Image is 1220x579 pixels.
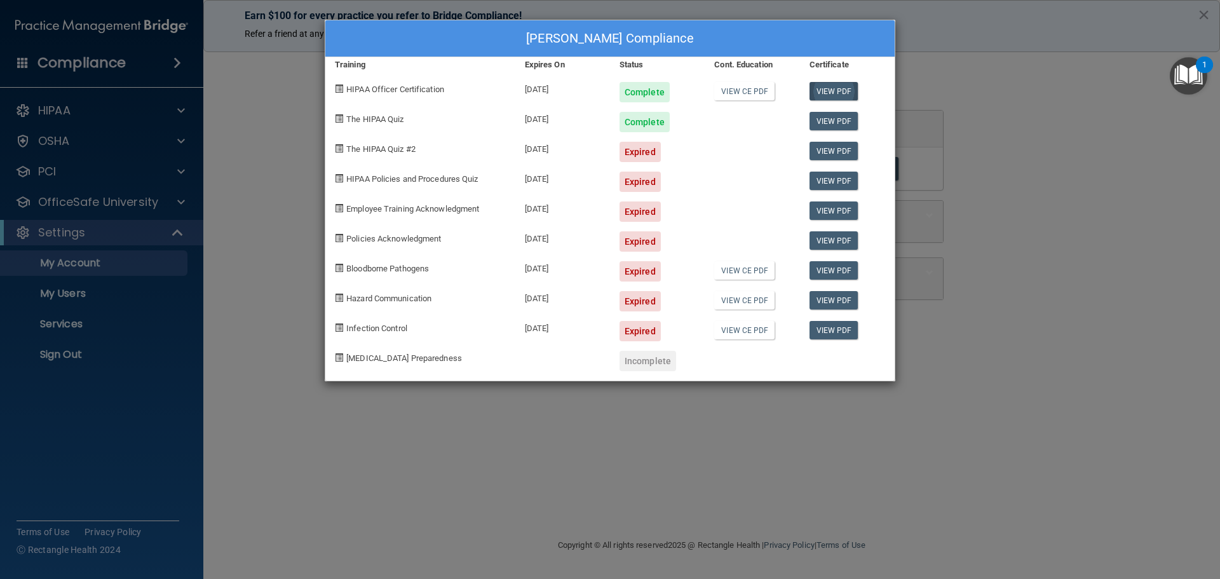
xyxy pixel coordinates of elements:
a: View PDF [810,261,858,280]
a: View PDF [810,142,858,160]
a: View PDF [810,82,858,100]
div: [DATE] [515,102,610,132]
div: Expired [620,142,661,162]
div: 1 [1202,65,1207,81]
div: Training [325,57,515,72]
div: Expired [620,261,661,282]
a: View PDF [810,291,858,310]
div: [DATE] [515,162,610,192]
div: Expires On [515,57,610,72]
div: Cont. Education [705,57,799,72]
span: The HIPAA Quiz #2 [346,144,416,154]
a: View PDF [810,201,858,220]
span: [MEDICAL_DATA] Preparedness [346,353,462,363]
a: View CE PDF [714,291,775,310]
div: [DATE] [515,252,610,282]
div: [DATE] [515,132,610,162]
div: Expired [620,201,661,222]
span: Employee Training Acknowledgment [346,204,479,214]
a: View CE PDF [714,82,775,100]
span: HIPAA Policies and Procedures Quiz [346,174,478,184]
div: Expired [620,231,661,252]
span: Bloodborne Pathogens [346,264,429,273]
a: View PDF [810,231,858,250]
span: HIPAA Officer Certification [346,85,444,94]
span: The HIPAA Quiz [346,114,403,124]
div: Certificate [800,57,895,72]
span: Policies Acknowledgment [346,234,441,243]
a: View PDF [810,172,858,190]
div: Expired [620,172,661,192]
span: Hazard Communication [346,294,431,303]
button: Open Resource Center, 1 new notification [1170,57,1207,95]
div: [DATE] [515,222,610,252]
a: View PDF [810,321,858,339]
div: [DATE] [515,72,610,102]
div: [DATE] [515,311,610,341]
div: Complete [620,82,670,102]
div: Incomplete [620,351,676,371]
div: [DATE] [515,282,610,311]
div: Expired [620,321,661,341]
div: Complete [620,112,670,132]
div: Status [610,57,705,72]
a: View PDF [810,112,858,130]
div: [PERSON_NAME] Compliance [325,20,895,57]
span: Infection Control [346,324,407,333]
a: View CE PDF [714,261,775,280]
a: View CE PDF [714,321,775,339]
div: [DATE] [515,192,610,222]
div: Expired [620,291,661,311]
